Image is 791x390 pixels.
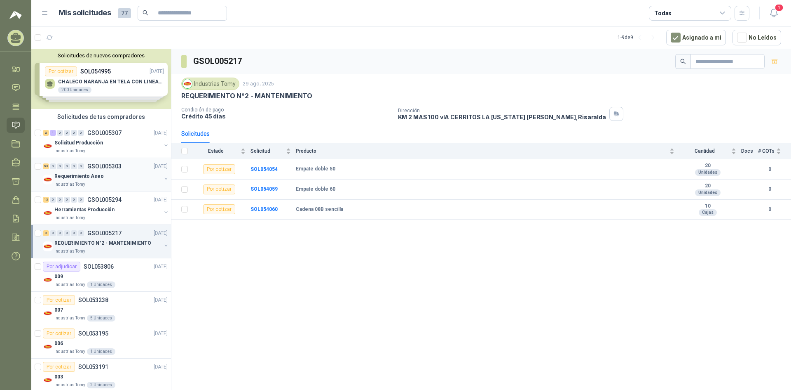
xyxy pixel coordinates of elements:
th: Producto [296,143,679,159]
p: Herramientas Producción [54,206,115,214]
div: 0 [64,130,70,136]
p: [DATE] [154,263,168,271]
div: Cajas [699,209,717,216]
p: SOL053238 [78,297,108,303]
a: 13 0 0 0 0 0 GSOL005294[DATE] Company LogoHerramientas ProducciónIndustrias Tomy [43,195,169,221]
span: Producto [296,148,668,154]
img: Company Logo [43,175,53,184]
b: 20 [679,183,736,189]
div: 0 [50,197,56,203]
img: Company Logo [43,241,53,251]
div: Por cotizar [203,164,235,174]
button: Solicitudes de nuevos compradores [35,52,168,59]
p: 29 ago, 2025 [243,80,274,88]
p: Industrias Tomy [54,281,85,288]
button: No Leídos [732,30,781,45]
div: Por cotizar [203,184,235,194]
div: 2 Unidades [87,382,115,388]
a: Por adjudicarSOL053806[DATE] Company Logo009Industrias Tomy1 Unidades [31,258,171,292]
div: 0 [64,197,70,203]
p: Industrias Tomy [54,315,85,321]
p: REQUERIMIENTO N°2 - MANTENIMIENTO [181,92,312,100]
img: Logo peakr [9,10,22,20]
div: 1 Unidades [87,348,115,355]
div: 0 [64,163,70,169]
span: Cantidad [679,148,730,154]
span: Solicitud [250,148,284,154]
th: Solicitud [250,143,296,159]
a: 2 1 0 0 0 0 GSOL005307[DATE] Company LogoSolicitud ProducciónIndustrias Tomy [43,128,169,154]
div: Por cotizar [43,362,75,372]
p: KM 2 MAS 100 vIA CERRITOS LA [US_STATE] [PERSON_NAME] , Risaralda [398,113,606,121]
p: [DATE] [154,163,168,170]
h3: GSOL005217 [193,55,243,68]
div: Solicitudes de tus compradores [31,109,171,125]
p: Industrias Tomy [54,148,85,154]
b: 10 [679,203,736,210]
p: SOL053806 [84,264,114,269]
p: Dirección [398,108,606,113]
p: Condición de pago [181,107,391,113]
p: [DATE] [154,330,168,338]
b: 20 [679,163,736,169]
div: 0 [78,197,84,203]
p: GSOL005307 [87,130,122,136]
span: search [680,59,686,64]
div: 0 [71,130,77,136]
div: 1 Unidades [87,281,115,288]
div: 1 [50,130,56,136]
div: 0 [57,163,63,169]
div: Unidades [695,189,721,196]
button: 1 [766,6,781,21]
div: Todas [654,9,672,18]
p: [DATE] [154,229,168,237]
b: Cadena 08B sencilla [296,206,343,213]
a: SOL054060 [250,206,278,212]
p: Industrias Tomy [54,181,85,188]
div: 0 [50,163,56,169]
a: Por cotizarSOL053238[DATE] Company Logo007Industrias Tomy5 Unidades [31,292,171,325]
h1: Mis solicitudes [59,7,111,19]
p: Solicitud Producción [54,139,103,147]
a: 53 0 0 0 0 0 GSOL005303[DATE] Company LogoRequerimiento AseoIndustrias Tomy [43,161,169,188]
p: 007 [54,306,63,314]
div: 53 [43,163,49,169]
p: 003 [54,373,63,381]
div: 0 [57,230,63,236]
div: 0 [71,163,77,169]
a: SOL054059 [250,186,278,192]
div: Solicitudes [181,129,210,138]
b: 0 [758,185,781,193]
div: 0 [78,130,84,136]
p: [DATE] [154,129,168,137]
img: Company Logo [183,79,192,88]
div: 0 [71,197,77,203]
th: # COTs [758,143,791,159]
div: 2 [43,130,49,136]
div: Por adjudicar [43,262,80,272]
div: Por cotizar [203,204,235,214]
span: # COTs [758,148,775,154]
div: 0 [78,163,84,169]
div: 5 Unidades [87,315,115,321]
p: 006 [54,340,63,347]
div: Industrias Tomy [181,78,239,90]
button: Asignado a mi [666,30,726,45]
img: Company Logo [43,375,53,385]
p: Industrias Tomy [54,248,85,255]
div: 0 [78,230,84,236]
th: Estado [193,143,250,159]
p: GSOL005303 [87,163,122,169]
p: GSOL005294 [87,197,122,203]
b: 0 [758,165,781,173]
a: SOL054054 [250,166,278,172]
p: REQUERIMIENTO N°2 - MANTENIMIENTO [54,239,151,247]
div: 0 [50,230,56,236]
th: Cantidad [679,143,741,159]
span: search [143,10,148,16]
div: 0 [64,230,70,236]
div: Unidades [695,169,721,176]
